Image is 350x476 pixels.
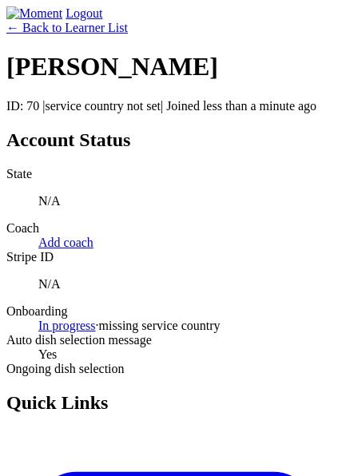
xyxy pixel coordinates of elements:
[46,99,161,113] span: service country not set
[6,250,344,264] dt: Stripe ID
[6,52,344,81] h1: [PERSON_NAME]
[6,304,344,319] dt: Onboarding
[38,236,93,249] a: Add coach
[6,392,344,414] h2: Quick Links
[6,333,344,347] dt: Auto dish selection message
[38,347,57,361] span: Yes
[6,362,344,376] dt: Ongoing dish selection
[66,6,102,20] a: Logout
[99,319,221,332] span: missing service country
[6,167,344,181] dt: State
[96,319,99,332] span: ·
[6,99,344,113] p: ID: 70 | | Joined less than a minute ago
[38,277,344,292] p: N/A
[6,129,344,151] h2: Account Status
[38,319,96,332] a: In progress
[6,21,128,34] a: ← Back to Learner List
[6,6,62,21] img: Moment
[6,221,344,236] dt: Coach
[38,194,344,208] p: N/A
